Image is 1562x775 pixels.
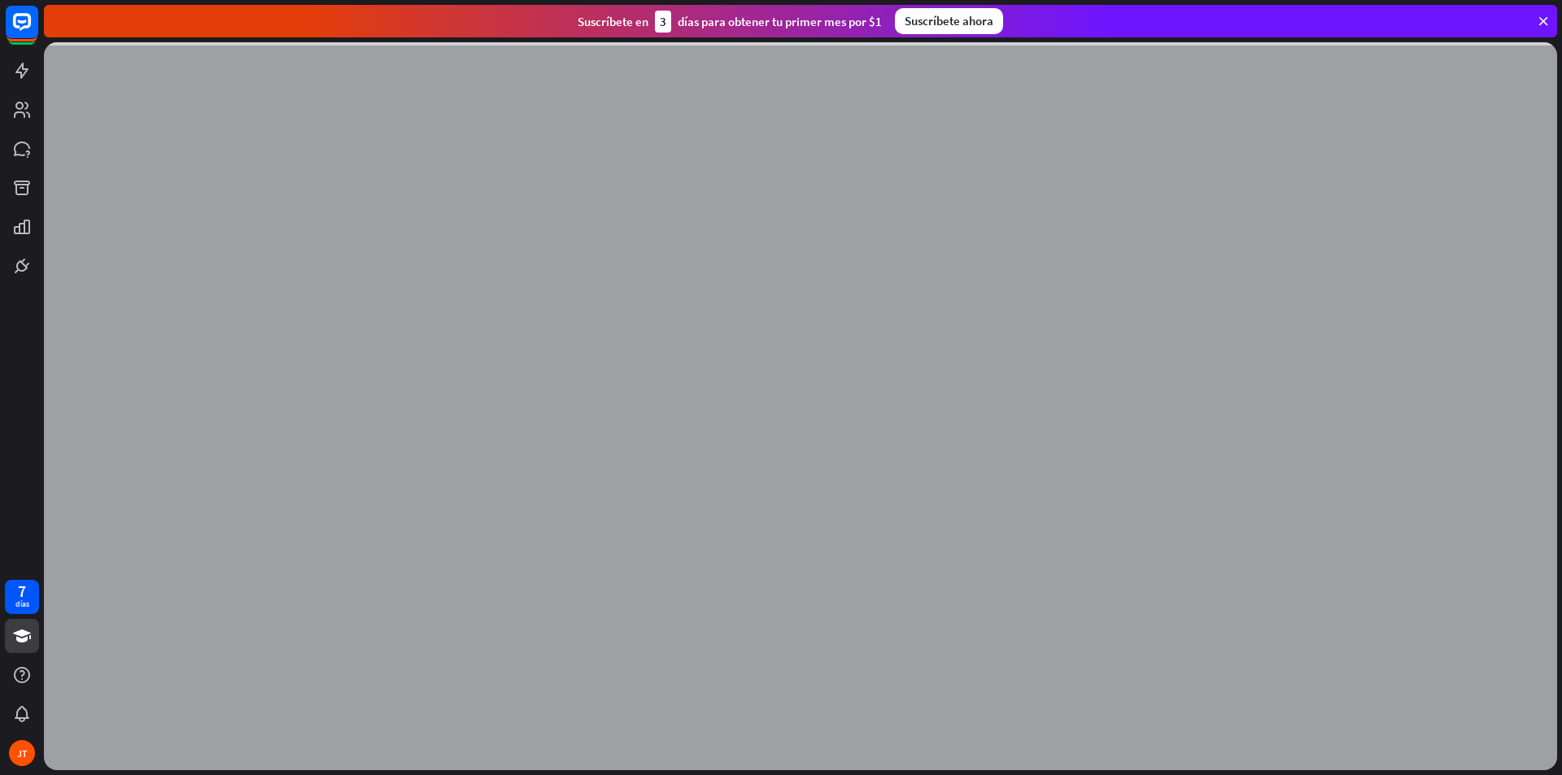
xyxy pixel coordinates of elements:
[678,14,882,29] font: días para obtener tu primer mes por $1
[5,580,39,614] a: 7 días
[17,747,28,760] font: JT
[578,14,648,29] font: Suscríbete en
[905,13,993,28] font: Suscríbete ahora
[660,14,666,29] font: 3
[15,599,29,609] font: días
[18,581,26,601] font: 7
